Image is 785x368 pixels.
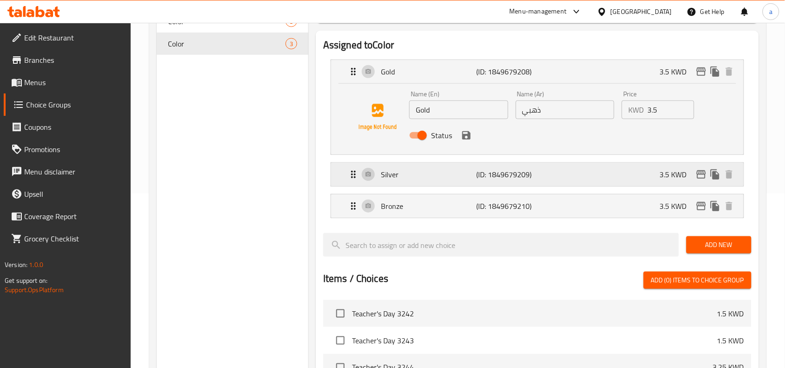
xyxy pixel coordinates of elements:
[323,272,388,286] h2: Items / Choices
[628,104,644,115] p: KWD
[4,49,131,71] a: Branches
[708,65,722,79] button: duplicate
[24,32,124,43] span: Edit Restaurant
[26,99,124,110] span: Choice Groups
[651,274,744,286] span: Add (0) items to choice group
[24,211,124,222] span: Coverage Report
[323,190,752,222] li: Expand
[769,7,772,17] span: a
[331,60,744,83] div: Expand
[660,201,694,212] p: 3.5 KWD
[644,272,752,289] button: Add (0) items to choice group
[660,169,694,180] p: 3.5 KWD
[331,331,350,350] span: Select choice
[168,16,286,27] span: Color
[476,169,540,180] p: (ID: 1849679209)
[352,308,717,319] span: Teacher's Day 3242
[381,66,476,77] p: Gold
[286,40,297,48] span: 3
[323,38,752,52] h2: Assigned to Color
[4,116,131,138] a: Coupons
[29,259,43,271] span: 1.0.0
[694,65,708,79] button: edit
[352,335,717,346] span: Teacher's Day 3243
[24,188,124,200] span: Upsell
[381,201,476,212] p: Bronze
[708,199,722,213] button: duplicate
[5,259,27,271] span: Version:
[323,56,752,159] li: ExpandGoldName (En)Name (Ar)PriceKWDStatussave
[381,169,476,180] p: Silver
[694,199,708,213] button: edit
[4,27,131,49] a: Edit Restaurant
[4,71,131,94] a: Menus
[4,205,131,227] a: Coverage Report
[5,274,47,287] span: Get support on:
[409,100,508,119] input: Enter name En
[476,201,540,212] p: (ID: 1849679210)
[510,6,567,17] div: Menu-management
[647,100,694,119] input: Please enter price
[4,138,131,161] a: Promotions
[516,100,615,119] input: Enter name Ar
[5,284,64,296] a: Support.OpsPlatform
[459,128,473,142] button: save
[348,87,407,147] img: Gold
[24,54,124,66] span: Branches
[694,167,708,181] button: edit
[24,77,124,88] span: Menus
[717,308,744,319] p: 1.5 KWD
[694,239,744,251] span: Add New
[717,335,744,346] p: 1.5 KWD
[611,7,672,17] div: [GEOGRAPHIC_DATA]
[660,66,694,77] p: 3.5 KWD
[4,183,131,205] a: Upsell
[24,144,124,155] span: Promotions
[4,161,131,183] a: Menu disclaimer
[722,199,736,213] button: delete
[323,233,679,257] input: search
[4,227,131,250] a: Grocery Checklist
[4,94,131,116] a: Choice Groups
[168,38,286,49] span: Color
[331,163,744,186] div: Expand
[331,194,744,218] div: Expand
[722,167,736,181] button: delete
[476,66,540,77] p: (ID: 1849679208)
[24,166,124,177] span: Menu disclaimer
[722,65,736,79] button: delete
[157,33,308,55] div: Color3
[708,167,722,181] button: duplicate
[323,159,752,190] li: Expand
[686,236,752,254] button: Add New
[431,130,452,141] span: Status
[24,233,124,244] span: Grocery Checklist
[24,121,124,133] span: Coupons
